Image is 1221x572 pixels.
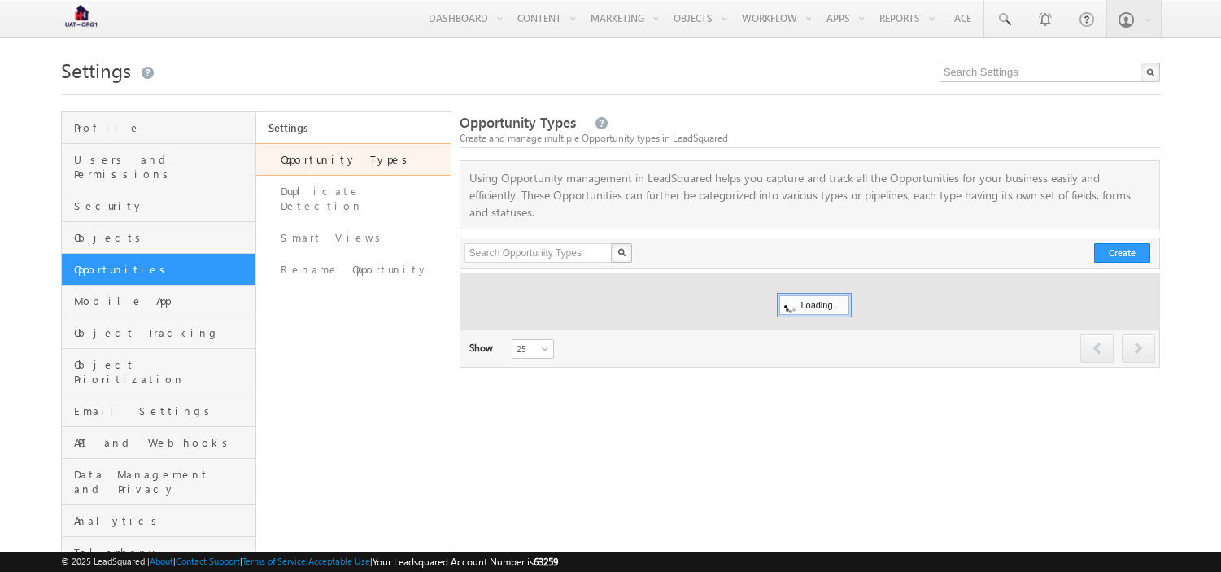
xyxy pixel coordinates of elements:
[308,556,370,566] a: Acceptable Use
[464,243,613,263] input: Search Opportunity Types
[61,57,131,83] span: Settings
[256,254,451,286] a: Rename Opportunity
[74,404,251,418] span: Email Settings
[534,556,558,568] span: 63259
[62,286,255,317] a: Mobile App
[256,176,451,222] a: Duplicate Detection
[256,112,451,143] a: Settings
[74,199,251,213] span: Security
[62,144,255,190] a: Users and Permissions
[74,262,251,277] span: Opportunities
[512,342,556,356] span: 25
[74,513,251,528] span: Analytics
[74,230,251,245] span: Objects
[74,545,251,560] span: Telephony
[62,190,255,222] a: Security
[779,295,848,315] div: Loading...
[242,556,306,566] a: Terms of Service
[940,63,1160,82] input: Search Settings
[460,131,1160,146] div: Create and manage multiple Opportunity types in LeadSquared
[373,556,558,568] span: Your Leadsquared Account Number is
[512,339,554,359] a: 25
[617,248,626,256] img: Search
[62,112,255,144] a: Profile
[62,505,255,537] a: Analytics
[256,222,451,254] a: Smart Views
[469,341,499,356] div: Show
[460,113,576,132] span: Opportunity Types
[176,556,240,566] a: Contact Support
[74,357,251,386] span: Object Prioritization
[61,554,558,570] span: © 2025 LeadSquared | | | | |
[62,317,255,349] a: Object Tracking
[74,435,251,450] span: API and Webhooks
[1094,243,1150,263] button: Create
[62,222,255,254] a: Objects
[74,120,251,135] span: Profile
[62,537,255,569] a: Telephony
[62,459,255,505] a: Data Management and Privacy
[62,427,255,459] a: API and Webhooks
[62,395,255,427] a: Email Settings
[74,325,251,340] span: Object Tracking
[74,294,251,308] span: Mobile App
[460,169,1159,221] p: Using Opportunity management in LeadSquared helps you capture and track all the Opportunities for...
[61,4,102,33] img: Custom Logo
[74,152,251,181] span: Users and Permissions
[62,349,255,395] a: Object Prioritization
[256,143,451,176] a: Opportunity Types
[62,254,255,286] a: Opportunities
[74,467,251,496] span: Data Management and Privacy
[150,556,173,566] a: About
